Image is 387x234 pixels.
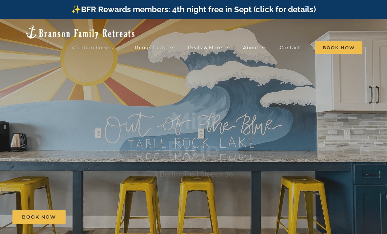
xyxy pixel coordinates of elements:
span: Book Now [22,214,56,220]
nav: Main Menu [71,41,362,54]
a: Things to do [134,41,173,54]
a: Contact [280,41,300,54]
a: About [243,41,265,54]
a: Book Now [12,210,66,224]
span: Contact [280,45,300,50]
a: Deals & More [188,41,228,54]
span: Book Now [315,41,362,54]
span: Vacation homes [71,45,113,50]
img: Branson Family Retreats Logo [25,25,136,39]
b: Mini Blue [167,107,220,163]
h4: 3 Bedrooms | Sleeps 10 [154,170,233,178]
span: Deals & More [188,45,222,50]
a: Vacation homes [71,41,119,54]
a: ✨BFR Rewards members: 4th night free in Sept (click for details) [71,5,316,14]
span: About [243,45,259,50]
span: Things to do [134,45,167,50]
